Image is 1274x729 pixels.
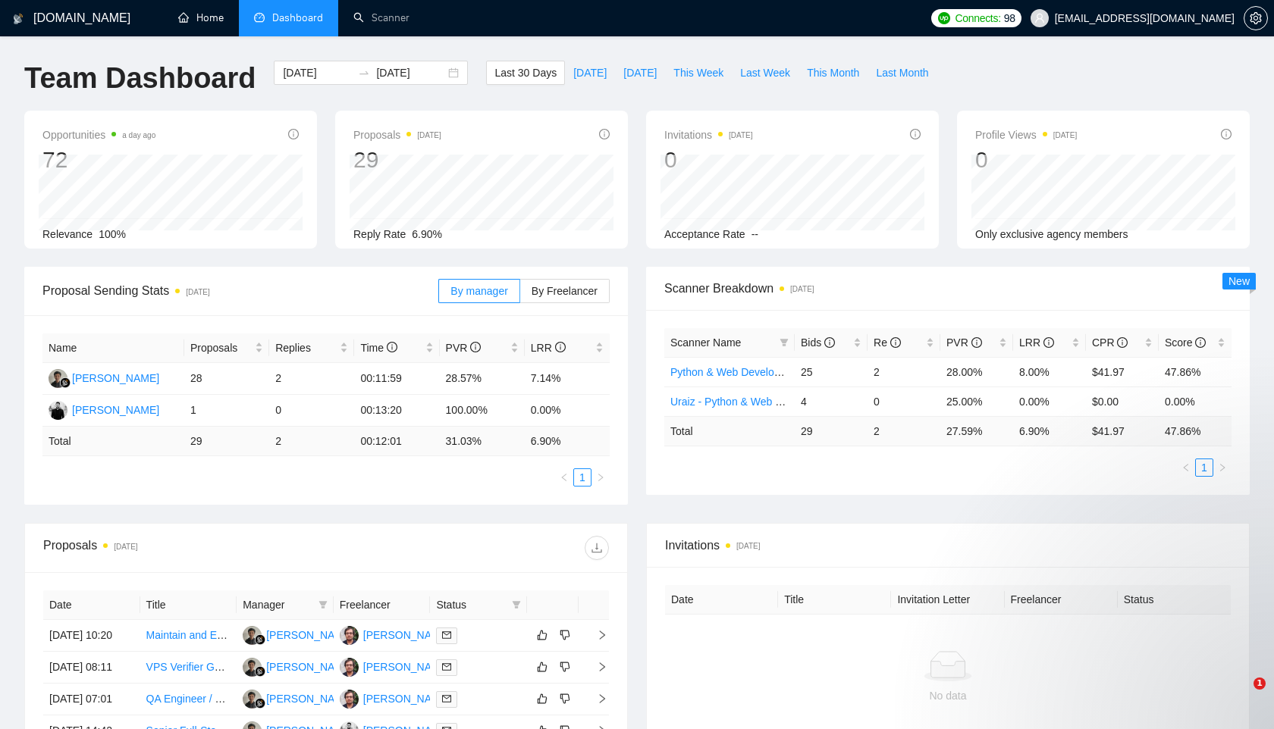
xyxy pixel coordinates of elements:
[42,427,184,456] td: Total
[1092,336,1128,349] span: CPR
[533,690,551,708] button: like
[665,585,778,615] th: Date
[560,629,570,641] span: dislike
[243,658,262,677] img: MH
[664,126,753,144] span: Invitations
[266,627,353,643] div: [PERSON_NAME]
[42,333,184,363] th: Name
[13,7,24,31] img: logo
[353,11,409,24] a: searchScanner
[275,339,337,356] span: Replies
[269,333,354,363] th: Replies
[43,684,140,715] td: [DATE] 07:01
[140,684,237,715] td: QA Engineer / Test Engineer
[140,652,237,684] td: VPS Verifier GUI App Development
[340,628,450,640] a: MH[PERSON_NAME]
[122,131,155,139] time: a day ago
[670,396,838,408] a: Uraiz - Python & Web Development
[254,12,265,23] span: dashboard
[975,145,1077,174] div: 0
[494,64,557,81] span: Last 30 Days
[470,342,481,352] span: info-circle
[269,395,354,427] td: 0
[780,338,789,347] span: filter
[801,336,835,349] span: Bids
[525,363,610,395] td: 7.14%
[1117,337,1128,348] span: info-circle
[560,473,569,482] span: left
[1013,416,1086,446] td: 6.90 %
[1221,129,1232,139] span: info-circle
[778,585,891,615] th: Title
[146,629,371,641] a: Maintain and Enhance Existing Web Application
[340,658,359,677] img: MH
[353,228,406,240] span: Reply Rate
[736,542,760,550] time: [DATE]
[509,593,524,616] span: filter
[49,369,67,388] img: MH
[868,61,937,85] button: Last Month
[450,285,507,297] span: By manager
[1213,458,1232,477] li: Next Page
[599,129,610,139] span: info-circle
[184,363,269,395] td: 28
[1086,357,1159,386] td: $41.97
[790,285,814,293] time: [DATE]
[269,363,354,395] td: 2
[358,67,370,79] span: to
[555,342,566,352] span: info-circle
[591,468,610,487] li: Next Page
[315,593,331,616] span: filter
[243,690,262,709] img: MH
[1159,357,1232,386] td: 47.86%
[1177,458,1195,477] li: Previous Page
[1165,336,1206,349] span: Score
[269,427,354,456] td: 2
[533,626,551,644] button: like
[665,536,1231,555] span: Invitations
[49,401,67,420] img: UA
[1222,677,1259,714] iframe: Intercom live chat
[1181,463,1191,472] span: left
[874,336,901,349] span: Re
[556,658,574,676] button: dislike
[272,11,323,24] span: Dashboard
[42,145,155,174] div: 72
[596,473,605,482] span: right
[556,690,574,708] button: dislike
[910,129,921,139] span: info-circle
[184,333,269,363] th: Proposals
[1195,458,1213,477] li: 1
[255,634,265,645] img: gigradar-bm.png
[777,331,792,354] span: filter
[334,590,431,620] th: Freelancer
[537,661,548,673] span: like
[49,403,159,415] a: UA[PERSON_NAME]
[440,427,525,456] td: 31.03 %
[1013,386,1086,416] td: 0.00%
[975,228,1128,240] span: Only exclusive agency members
[1159,416,1232,446] td: 47.86 %
[255,698,265,709] img: gigradar-bm.png
[1159,386,1232,416] td: 0.00%
[591,468,610,487] button: right
[363,627,450,643] div: [PERSON_NAME]
[354,395,439,427] td: 00:13:20
[24,61,256,96] h1: Team Dashboard
[43,652,140,684] td: [DATE] 08:11
[940,357,1013,386] td: 28.00%
[288,129,299,139] span: info-circle
[876,64,928,81] span: Last Month
[940,416,1013,446] td: 27.59 %
[190,339,252,356] span: Proposals
[243,596,312,613] span: Manager
[376,64,445,81] input: End date
[1244,12,1267,24] span: setting
[412,228,442,240] span: 6.90%
[1244,12,1268,24] a: setting
[732,61,799,85] button: Last Week
[43,620,140,652] td: [DATE] 10:20
[585,693,607,704] span: right
[49,371,159,383] a: MH[PERSON_NAME]
[1013,357,1086,386] td: 8.00%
